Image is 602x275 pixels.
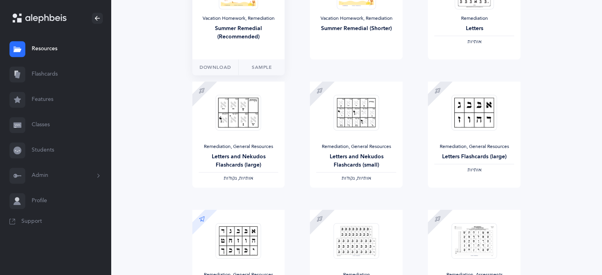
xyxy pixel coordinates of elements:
div: Vacation Homework, Remediation [316,15,396,22]
div: Summer Remedial (Recommended) [199,25,279,41]
a: Sample [238,59,285,75]
button: Download [192,59,239,75]
div: Letters Flashcards (large) [434,153,514,161]
img: Letters_flashcards_Large_thumbnail_1612303125.png [452,95,497,131]
span: ‫אותיות‬ [467,167,481,173]
img: Large_Print_Letters_and_Nekudos_Flashcards_thumbnail_1739080591.png [216,95,261,131]
span: Support [21,218,42,226]
span: Download [199,64,231,71]
span: ‫אותיות, נקודות‬ [342,175,371,181]
div: Remediation, General Resources [434,144,514,150]
img: similar_letters_charts_thumbnail_1634531170.png [334,223,379,259]
span: ‫אותיות‬ [467,39,481,44]
div: Letters and Nekudos Flashcards (small) [316,153,396,169]
div: Letters [434,25,514,33]
div: Summer Remedial (Shorter) [316,25,396,33]
img: Small_Print_Letters_and_Nekudos_Flashcards_thumbnail_1733044853.png [334,95,379,131]
div: Remediation [434,15,514,22]
div: Vacation Homework, Remediation [199,15,279,22]
div: Remediation, General Resources [316,144,396,150]
span: ‫אותיות, נקודות‬ [224,175,253,181]
div: Remediation, General Resources [199,144,279,150]
img: Test_Form-_Pasach_R_A_thumbnail_1703794953.png [452,223,497,259]
img: Letters_Flashcards_Mini_thumbnail_1612303140.png [216,223,261,259]
div: Letters and Nekudos Flashcards (large) [199,153,279,169]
